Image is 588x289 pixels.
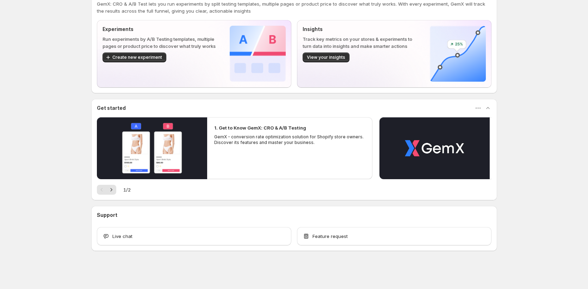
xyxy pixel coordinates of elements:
img: Insights [430,26,486,82]
button: View your insights [303,52,349,62]
p: Insights [303,26,419,33]
h3: Support [97,212,117,219]
span: Feature request [312,233,348,240]
button: Next [106,185,116,195]
p: Experiments [103,26,218,33]
button: Play video [97,117,207,179]
img: Experiments [230,26,286,82]
span: View your insights [307,55,345,60]
h3: Get started [97,105,126,112]
p: Track key metrics on your stores & experiments to turn data into insights and make smarter actions [303,36,419,50]
p: GemX: CRO & A/B Test lets you run experiments by split testing templates, multiple pages or produ... [97,0,491,14]
p: Run experiments by A/B Testing templates, multiple pages or product price to discover what truly ... [103,36,218,50]
p: GemX - conversion rate optimization solution for Shopify store owners. Discover its features and ... [214,134,366,145]
h2: 1. Get to Know GemX: CRO & A/B Testing [214,124,306,131]
button: Play video [379,117,490,179]
button: Create new experiment [103,52,166,62]
nav: Pagination [97,185,116,195]
span: Live chat [112,233,132,240]
span: Create new experiment [112,55,162,60]
span: 1 / 2 [123,186,131,193]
